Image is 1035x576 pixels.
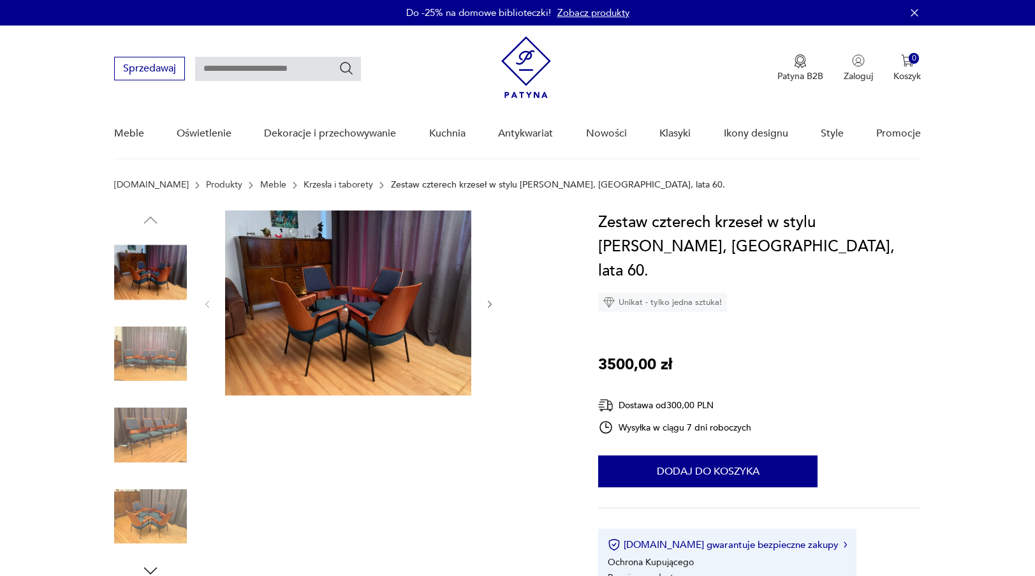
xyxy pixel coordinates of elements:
[114,480,187,553] img: Zdjęcie produktu Zestaw czterech krzeseł w stylu Hanno Von Gustedta, Austria, lata 60.
[206,180,242,190] a: Produkty
[659,109,691,158] a: Klasyki
[909,53,920,64] div: 0
[114,236,187,309] img: Zdjęcie produktu Zestaw czterech krzeseł w stylu Hanno Von Gustedta, Austria, lata 60.
[586,109,627,158] a: Nowości
[794,54,807,68] img: Ikona medalu
[225,210,471,395] img: Zdjęcie produktu Zestaw czterech krzeseł w stylu Hanno Von Gustedta, Austria, lata 60.
[501,36,551,98] img: Patyna - sklep z meblami i dekoracjami vintage
[844,54,873,82] button: Zaloguj
[557,6,629,19] a: Zobacz produkty
[498,109,553,158] a: Antykwariat
[724,109,788,158] a: Ikony designu
[114,180,189,190] a: [DOMAIN_NAME]
[177,109,231,158] a: Oświetlenie
[598,293,727,312] div: Unikat - tylko jedna sztuka!
[777,70,823,82] p: Patyna B2B
[821,109,844,158] a: Style
[114,318,187,390] img: Zdjęcie produktu Zestaw czterech krzeseł w stylu Hanno Von Gustedta, Austria, lata 60.
[603,297,615,308] img: Ikona diamentu
[852,54,865,67] img: Ikonka użytkownika
[598,420,751,435] div: Wysyłka w ciągu 7 dni roboczych
[114,399,187,471] img: Zdjęcie produktu Zestaw czterech krzeseł w stylu Hanno Von Gustedta, Austria, lata 60.
[391,180,725,190] p: Zestaw czterech krzeseł w stylu [PERSON_NAME], [GEOGRAPHIC_DATA], lata 60.
[777,54,823,82] button: Patyna B2B
[608,556,694,568] li: Ochrona Kupującego
[777,54,823,82] a: Ikona medaluPatyna B2B
[876,109,921,158] a: Promocje
[114,109,144,158] a: Meble
[339,61,354,76] button: Szukaj
[598,397,613,413] img: Ikona dostawy
[893,70,921,82] p: Koszyk
[901,54,914,67] img: Ikona koszyka
[844,542,848,548] img: Ikona strzałki w prawo
[264,109,396,158] a: Dekoracje i przechowywanie
[304,180,373,190] a: Krzesła i taborety
[260,180,286,190] a: Meble
[598,455,818,487] button: Dodaj do koszyka
[608,538,847,551] button: [DOMAIN_NAME] gwarantuje bezpieczne zakupy
[598,210,921,283] h1: Zestaw czterech krzeseł w stylu [PERSON_NAME], [GEOGRAPHIC_DATA], lata 60.
[608,538,620,551] img: Ikona certyfikatu
[114,57,185,80] button: Sprzedawaj
[114,65,185,74] a: Sprzedawaj
[844,70,873,82] p: Zaloguj
[406,6,551,19] p: Do -25% na domowe biblioteczki!
[598,353,672,377] p: 3500,00 zł
[429,109,466,158] a: Kuchnia
[598,397,751,413] div: Dostawa od 300,00 PLN
[893,54,921,82] button: 0Koszyk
